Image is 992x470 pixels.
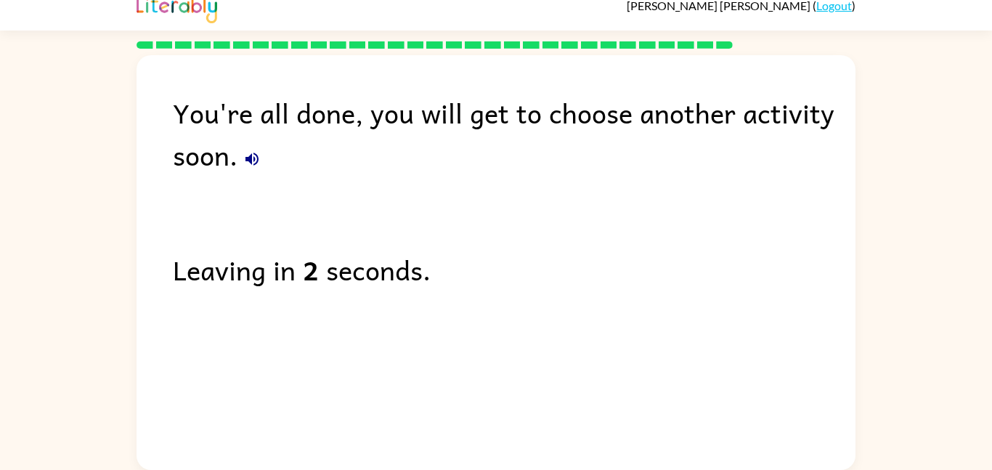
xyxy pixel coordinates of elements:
[173,248,855,291] div: Leaving in seconds.
[303,248,319,291] b: 2
[173,92,855,176] div: You're all done, you will get to choose another activity soon.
